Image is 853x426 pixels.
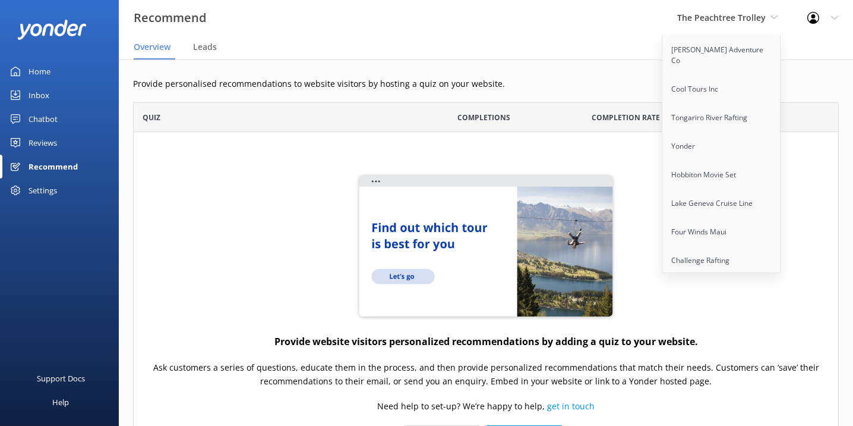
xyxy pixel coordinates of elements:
[37,367,85,390] div: Support Docs
[134,8,206,27] h3: Recommend
[662,161,781,189] a: Hobbiton Movie Set
[52,390,69,414] div: Help
[146,362,826,389] p: Ask customers a series of questions, educate them in the process, and then provide personalized r...
[18,20,86,39] img: yonder-white-logo.png
[662,132,781,161] a: Yonder
[662,218,781,246] a: Four Winds Maui
[377,400,595,414] p: Need help to set-up? We’re happy to help,
[662,75,781,104] a: Cool Tours Inc
[133,77,839,90] p: Provide personalised recommendations to website visitors by hosting a quiz on your website.
[677,12,766,23] span: The Peachtree Trolley
[662,189,781,218] a: Lake Geneva Cruise Line
[29,131,57,155] div: Reviews
[134,41,170,53] span: Overview
[355,173,617,321] img: quiz-website...
[29,155,78,178] div: Recommend
[457,112,510,123] span: Completions
[29,83,49,107] div: Inbox
[547,401,595,412] a: get in touch
[662,246,781,275] a: Challenge Rafting
[193,41,217,53] span: Leads
[29,107,58,131] div: Chatbot
[29,178,57,202] div: Settings
[662,104,781,132] a: Tongariro River Rafting
[29,59,50,83] div: Home
[143,112,160,123] span: Quiz
[592,112,660,123] span: Completion Rate
[274,334,698,350] h4: Provide website visitors personalized recommendations by adding a quiz to your website.
[662,36,781,75] a: [PERSON_NAME] Adventure Co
